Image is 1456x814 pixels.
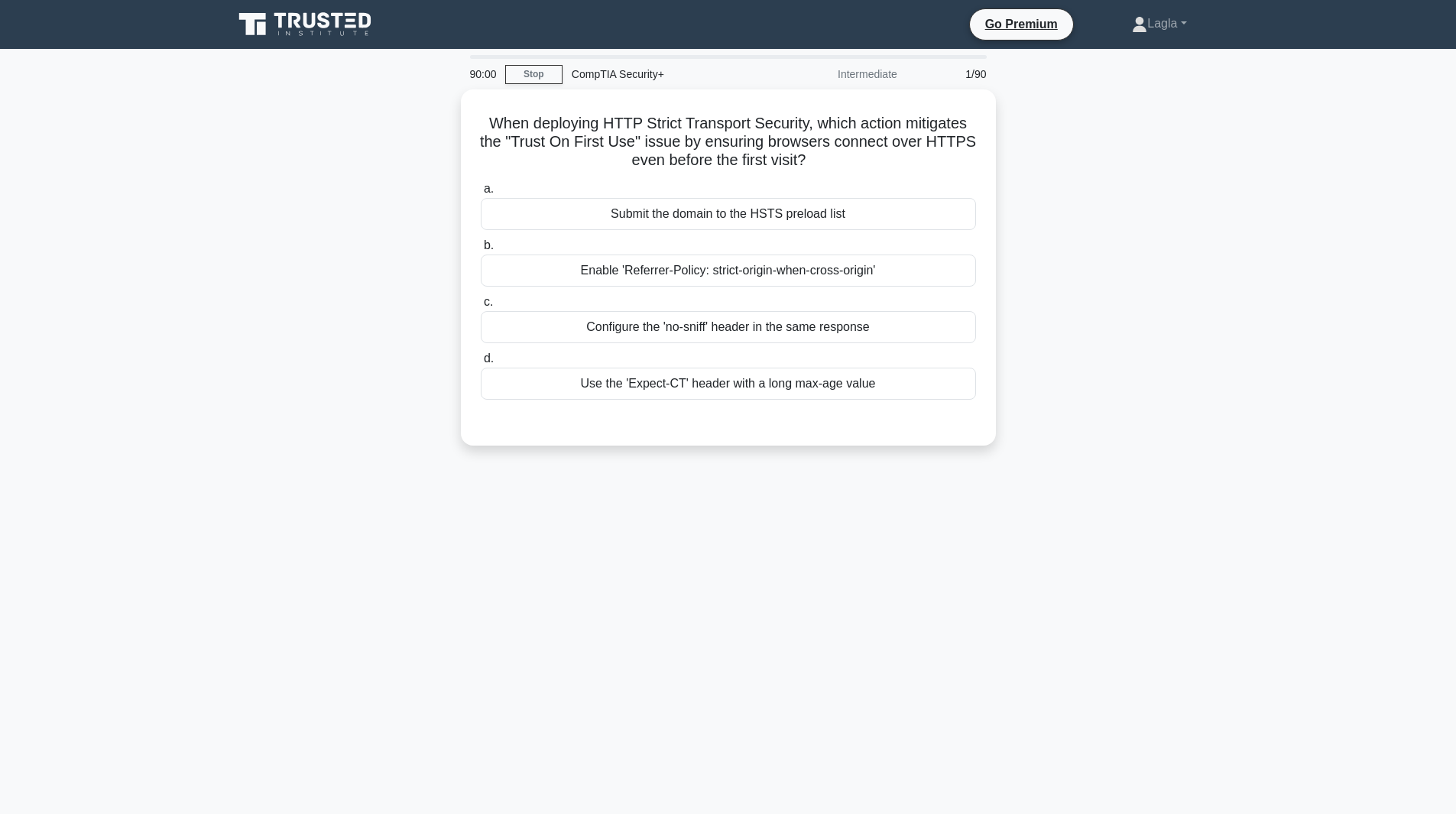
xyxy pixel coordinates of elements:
[563,59,773,89] div: CompTIA Security+
[481,368,976,400] div: Use the 'Expect-CT' header with a long max-age value
[1095,8,1223,39] a: Lagla
[484,295,493,308] span: c.
[481,198,976,230] div: Submit the domain to the HSTS preload list
[484,238,494,251] span: b.
[479,114,978,170] h5: When deploying HTTP Strict Transport Security, which action mitigates the "Trust On First Use" is...
[461,59,505,89] div: 90:00
[505,65,563,84] a: Stop
[906,59,996,89] div: 1/90
[976,15,1067,34] a: Go Premium
[484,352,494,365] span: d.
[481,311,976,343] div: Configure the 'no-sniff' header in the same response
[481,255,976,287] div: Enable 'Referrer-Policy: strict-origin-when-cross-origin'
[484,182,494,195] span: a.
[773,59,906,89] div: Intermediate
